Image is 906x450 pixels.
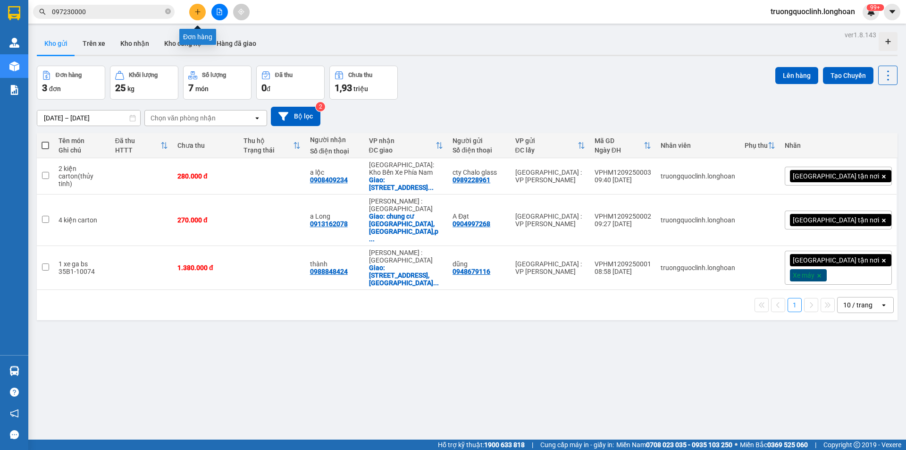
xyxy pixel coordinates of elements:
button: Đơn hàng3đơn [37,66,105,100]
span: Hỗ trợ kỹ thuật: [438,440,525,450]
div: Đã thu [275,72,293,78]
button: Hàng đã giao [209,32,264,55]
button: 1 [788,298,802,312]
button: caret-down [884,4,900,20]
div: cty Chalo glass [453,169,505,176]
div: HTTT [115,146,160,154]
div: Mã GD [595,137,644,144]
th: Toggle SortBy [364,133,448,158]
strong: 1900 633 818 [484,441,525,449]
button: Tạo Chuyến [823,67,873,84]
div: 280.000 đ [177,172,234,180]
span: ⚪️ [735,443,738,447]
div: Số điện thoại [310,147,360,155]
strong: 0708 023 035 - 0935 103 250 [646,441,732,449]
span: ... [433,279,439,287]
svg: open [253,114,261,122]
span: close-circle [165,8,171,14]
img: warehouse-icon [9,61,19,71]
div: ver 1.8.143 [845,30,876,40]
span: 3 [42,82,47,93]
th: Toggle SortBy [590,133,656,158]
span: Xe máy [793,271,814,280]
button: plus [189,4,206,20]
svg: open [880,301,888,309]
div: [PERSON_NAME] : [GEOGRAPHIC_DATA] [369,249,444,264]
sup: 2 [316,102,325,111]
button: Bộ lọc [271,107,320,126]
img: solution-icon [9,85,19,95]
div: thành [310,260,360,268]
span: close-circle [165,8,171,17]
button: aim [233,4,250,20]
span: message [10,430,19,439]
div: 08:58 [DATE] [595,268,651,275]
span: 7 [188,82,193,93]
div: 0913162078 [310,220,348,228]
span: Cung cấp máy in - giấy in: [540,440,614,450]
div: 2 kiện carton(thủy tinh) [59,165,106,187]
th: Toggle SortBy [511,133,590,158]
div: VP nhận [369,137,436,144]
span: đơn [49,85,61,93]
button: Trên xe [75,32,113,55]
strong: 0369 525 060 [767,441,808,449]
span: file-add [216,8,223,15]
div: Người gửi [453,137,505,144]
th: Toggle SortBy [239,133,305,158]
sup: 282 [866,4,884,11]
div: a Long [310,212,360,220]
span: question-circle [10,388,19,397]
div: a lộc [310,169,360,176]
div: Trạng thái [243,146,293,154]
span: [GEOGRAPHIC_DATA] tận nơi [793,216,879,224]
div: [GEOGRAPHIC_DATA] : VP [PERSON_NAME] [515,169,585,184]
div: Đã thu [115,137,160,144]
div: truongquoclinh.longhoan [661,172,735,180]
button: Đã thu0đ [256,66,325,100]
img: logo-vxr [8,6,20,20]
div: 0989228961 [453,176,490,184]
span: 0 [261,82,267,93]
span: triệu [353,85,368,93]
div: 0904997268 [453,220,490,228]
div: [GEOGRAPHIC_DATA] : VP [PERSON_NAME] [515,260,585,275]
div: VP gửi [515,137,578,144]
span: kg [127,85,134,93]
span: 1,93 [335,82,352,93]
div: Nhân viên [661,142,735,149]
div: Chọn văn phòng nhận [151,113,216,123]
div: VPHM1209250003 [595,169,651,176]
span: ... [369,235,375,243]
span: caret-down [888,8,897,16]
div: Chưa thu [348,72,372,78]
div: 270.000 đ [177,216,234,224]
span: plus [194,8,201,15]
button: file-add [211,4,228,20]
div: 0908409234 [310,176,348,184]
div: [PERSON_NAME] : [GEOGRAPHIC_DATA] [369,197,444,212]
th: Toggle SortBy [740,133,780,158]
span: Miền Bắc [740,440,808,450]
div: Phụ thu [745,142,768,149]
div: [GEOGRAPHIC_DATA] : VP [PERSON_NAME] [515,212,585,228]
img: warehouse-icon [9,366,19,376]
div: VPHM1209250001 [595,260,651,268]
span: [GEOGRAPHIC_DATA] tận nơi [793,256,879,264]
img: icon-new-feature [867,8,875,16]
span: | [815,440,816,450]
span: [GEOGRAPHIC_DATA] tận nơi [793,172,879,180]
div: Giao: 83 đường hồ hòa,khu phố 1,p tân triều,tp biên hòa,đồng nai [369,264,444,287]
div: Khối lượng [129,72,158,78]
div: Số điện thoại [453,146,505,154]
div: Tên món [59,137,106,144]
div: 1 xe ga bs 35B1-10074 [59,260,106,275]
span: search [39,8,46,15]
span: món [195,85,209,93]
div: truongquoclinh.longhoan [661,264,735,272]
button: Chưa thu1,93 triệu [329,66,398,100]
span: aim [238,8,244,15]
div: 10 / trang [843,300,872,310]
span: truongquoclinh.longhoan [763,6,863,17]
span: | [532,440,533,450]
